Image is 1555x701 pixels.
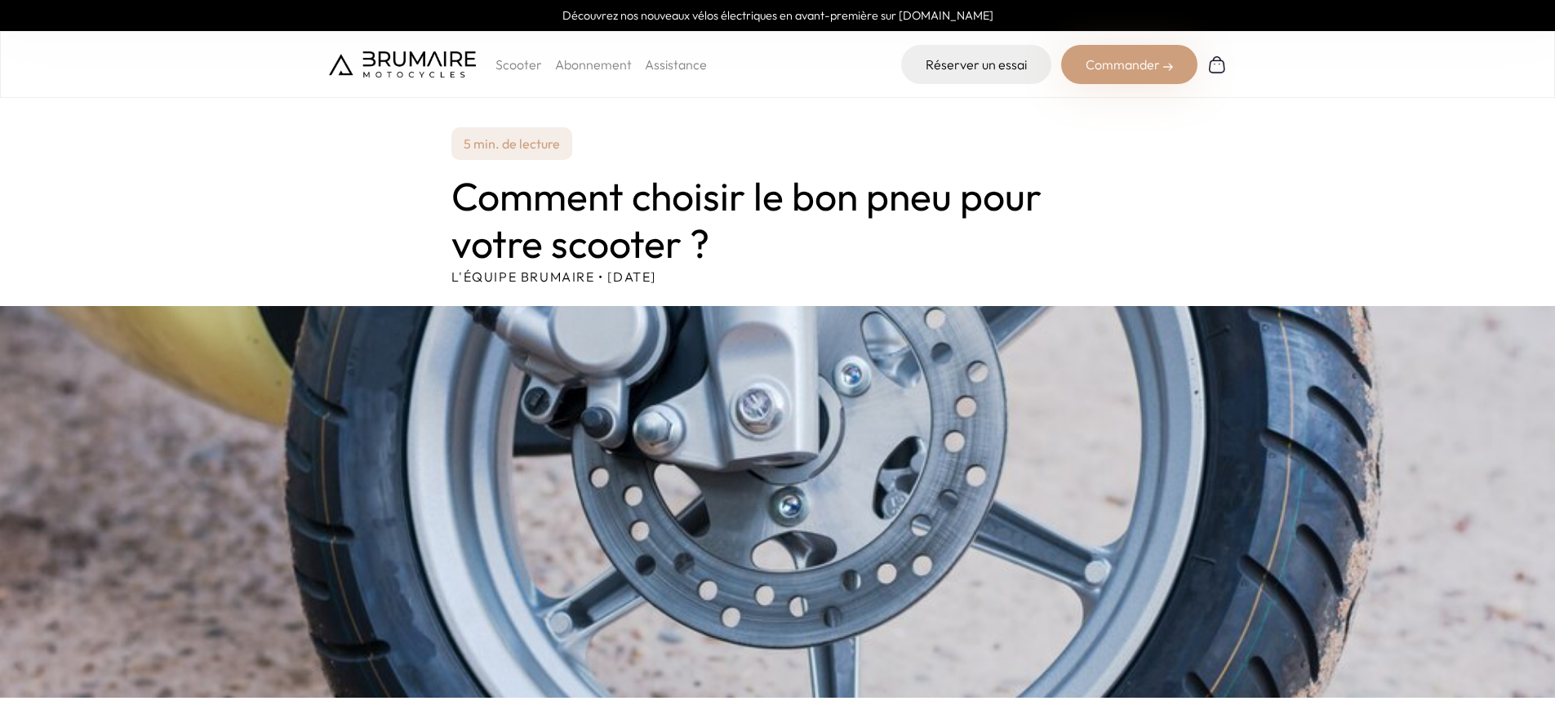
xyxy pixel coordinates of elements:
a: Abonnement [555,56,632,73]
a: Réserver un essai [901,45,1051,84]
div: Commander [1061,45,1197,84]
img: Panier [1207,55,1227,74]
img: right-arrow-2.png [1163,62,1173,72]
h1: Comment choisir le bon pneu pour votre scooter ? [451,173,1104,267]
p: L'équipe Brumaire • [DATE] [451,267,1104,286]
a: Assistance [645,56,707,73]
p: Scooter [495,55,542,74]
img: Brumaire Motocycles [329,51,476,78]
p: 5 min. de lecture [451,127,572,160]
